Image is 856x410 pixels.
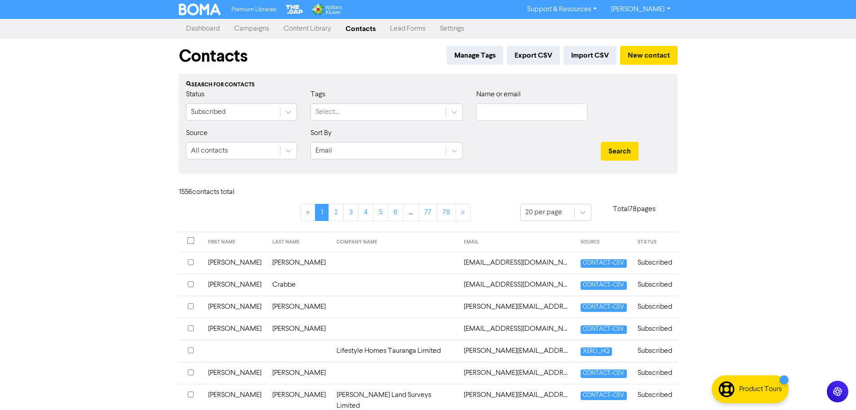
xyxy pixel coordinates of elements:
[231,7,277,13] span: Premium Libraries:
[186,81,670,89] div: Search for contacts
[447,46,503,65] button: Manage Tags
[310,89,325,100] label: Tags
[315,145,332,156] div: Email
[581,369,626,378] span: CONTACT-CSV
[575,232,632,252] th: SOURCE
[581,392,626,400] span: CONTACT-CSV
[191,107,226,117] div: Subscribed
[563,46,616,65] button: Import CSV
[458,340,575,362] td: aaron@lifestylehomes.co.nz
[179,4,221,15] img: BOMA Logo
[601,142,639,161] button: Search
[581,281,626,290] span: CONTACT-CSV
[507,46,560,65] button: Export CSV
[581,325,626,334] span: CONTACT-CSV
[456,204,470,221] a: »
[476,89,521,100] label: Name or email
[331,340,459,362] td: Lifestyle Homes Tauranga Limited
[338,20,383,38] a: Contacts
[604,2,677,17] a: [PERSON_NAME]
[267,318,331,340] td: [PERSON_NAME]
[203,274,267,296] td: [PERSON_NAME]
[179,188,251,197] h6: 1556 contact s total
[383,20,433,38] a: Lead Forms
[227,20,276,38] a: Campaigns
[581,303,626,312] span: CONTACT-CSV
[267,232,331,252] th: LAST NAME
[203,318,267,340] td: [PERSON_NAME]
[284,4,304,15] img: The Gap
[632,252,678,274] td: Subscribed
[632,274,678,296] td: Subscribed
[191,145,228,156] div: All contacts
[311,4,342,15] img: Wolters Kluwer
[343,204,359,221] a: Page 3
[458,232,575,252] th: EMAIL
[267,296,331,318] td: [PERSON_NAME]
[581,347,612,356] span: XERO_HQ
[358,204,373,221] a: Page 4
[591,204,678,215] p: Total 78 pages
[632,340,678,362] td: Subscribed
[458,252,575,274] td: 2caroladams@gmail.com
[458,274,575,296] td: 4crabbees@gmail.com
[373,204,388,221] a: Page 5
[418,204,437,221] a: Page 77
[310,128,332,139] label: Sort By
[267,274,331,296] td: Crabbe
[581,259,626,268] span: CONTACT-CSV
[267,362,331,384] td: [PERSON_NAME]
[179,20,227,38] a: Dashboard
[203,232,267,252] th: FIRST NAME
[525,207,562,218] div: 20 per page
[315,204,329,221] a: Page 1 is your current page
[433,20,471,38] a: Settings
[186,89,204,100] label: Status
[179,46,248,67] h1: Contacts
[620,46,678,65] button: New contact
[267,252,331,274] td: [PERSON_NAME]
[520,2,604,17] a: Support & Resources
[458,318,575,340] td: aaronjvdh@gmail.com
[632,232,678,252] th: STATUS
[203,252,267,274] td: [PERSON_NAME]
[458,296,575,318] td: aaronjensen@xtra.co.nz
[388,204,404,221] a: Page 6
[328,204,344,221] a: Page 2
[276,20,338,38] a: Content Library
[203,296,267,318] td: [PERSON_NAME]
[632,362,678,384] td: Subscribed
[743,313,856,410] iframe: Chat Widget
[203,362,267,384] td: [PERSON_NAME]
[458,362,575,384] td: aaron.moores@craigsip.com
[632,318,678,340] td: Subscribed
[632,296,678,318] td: Subscribed
[186,128,208,139] label: Source
[331,232,459,252] th: COMPANY NAME
[437,204,456,221] a: Page 78
[315,107,339,117] div: Select...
